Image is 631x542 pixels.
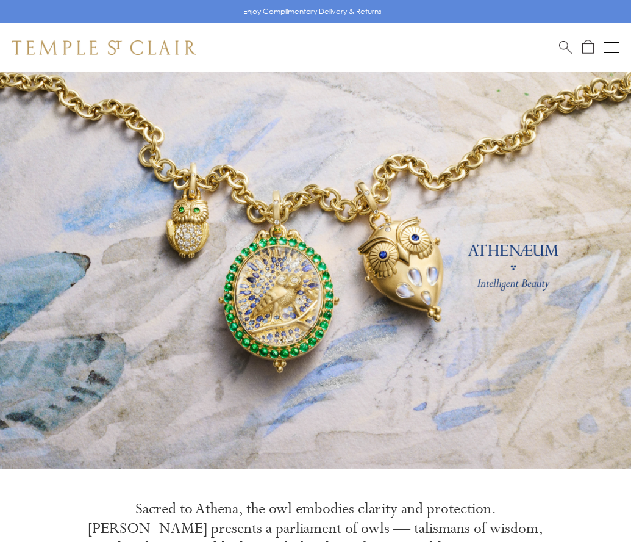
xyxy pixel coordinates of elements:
p: Enjoy Complimentary Delivery & Returns [243,5,382,18]
img: Temple St. Clair [12,40,196,55]
a: Open Shopping Bag [582,40,594,55]
button: Open navigation [604,40,619,55]
a: Search [559,40,572,55]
